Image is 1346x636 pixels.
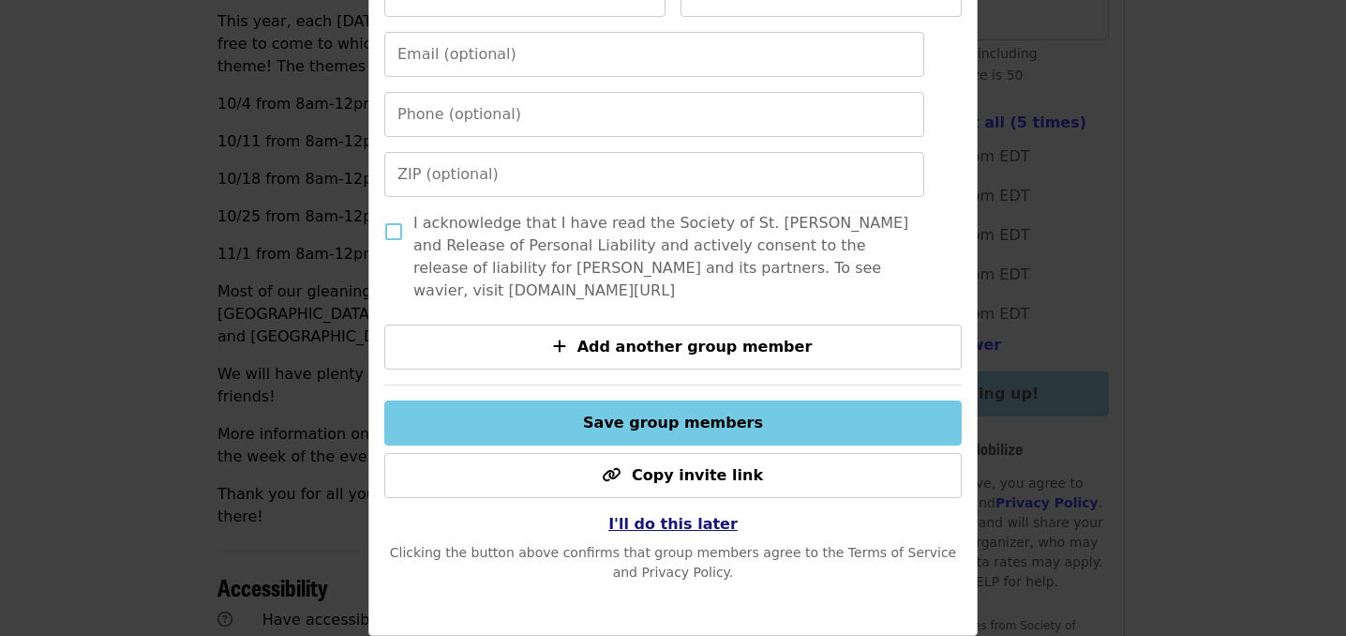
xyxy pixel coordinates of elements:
span: Add another group member [577,338,813,356]
input: ZIP (optional) [384,152,924,197]
span: Copy invite link [632,466,763,484]
span: I'll do this later [608,515,738,533]
button: Copy invite link [384,453,962,498]
span: Clicking the button above confirms that group members agree to the Terms of Service and Privacy P... [390,545,957,580]
i: plus icon [553,338,566,356]
input: Email (optional) [384,32,924,77]
span: Save group members [583,414,763,432]
span: I acknowledge that I have read the Society of St. [PERSON_NAME] and Release of Personal Liability... [413,212,914,302]
button: Save group members [384,401,962,446]
input: Phone (optional) [384,92,924,137]
i: link icon [602,466,621,484]
button: I'll do this later [593,506,753,543]
button: Add another group member [384,325,962,370]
